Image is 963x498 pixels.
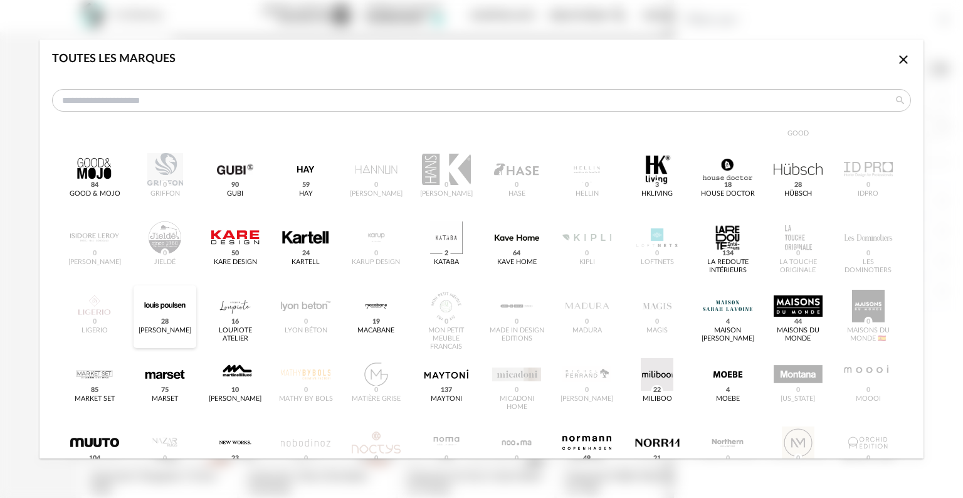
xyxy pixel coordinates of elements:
[299,190,313,198] div: HAY
[442,248,450,258] span: 2
[896,54,911,65] span: Close icon
[87,453,103,464] span: 104
[152,395,178,403] div: Marset
[434,258,459,267] div: Kataba
[438,385,454,395] span: 137
[209,395,261,403] div: [PERSON_NAME]
[771,327,825,343] div: Maisons du Monde
[229,453,241,464] span: 23
[52,52,176,66] div: Toutes les marques
[89,385,101,395] span: 85
[653,180,661,190] span: 3
[300,248,312,258] span: 24
[511,248,523,258] span: 64
[720,248,735,258] span: 134
[792,317,804,327] span: 44
[370,317,382,327] span: 19
[357,327,394,335] div: MACABANE
[300,180,312,190] span: 59
[208,327,263,343] div: Loupiote Atelier
[701,190,755,198] div: House Doctor
[75,395,115,403] div: Market Set
[792,180,804,190] span: 28
[139,327,191,335] div: [PERSON_NAME]
[643,395,672,403] div: Miliboo
[581,453,593,464] span: 49
[159,317,171,327] span: 28
[292,258,320,267] div: Kartell
[724,385,732,395] span: 4
[39,40,924,458] div: dialog
[651,385,663,395] span: 22
[159,385,171,395] span: 75
[784,190,812,198] div: Hübsch
[229,248,241,258] span: 50
[229,317,241,327] span: 16
[651,453,663,464] span: 21
[497,258,537,267] div: Kave Home
[227,190,243,198] div: Gubi
[724,317,732,327] span: 4
[229,385,241,395] span: 10
[722,180,734,190] span: 18
[700,258,755,275] div: La Redoute intérieurs
[700,327,755,343] div: Maison [PERSON_NAME]
[716,395,740,403] div: Moebe
[214,258,257,267] div: Kare Design
[229,180,241,190] span: 90
[641,190,673,198] div: Hkliving
[89,180,101,190] span: 84
[431,395,462,403] div: Maytoni
[70,190,120,198] div: Good & Mojo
